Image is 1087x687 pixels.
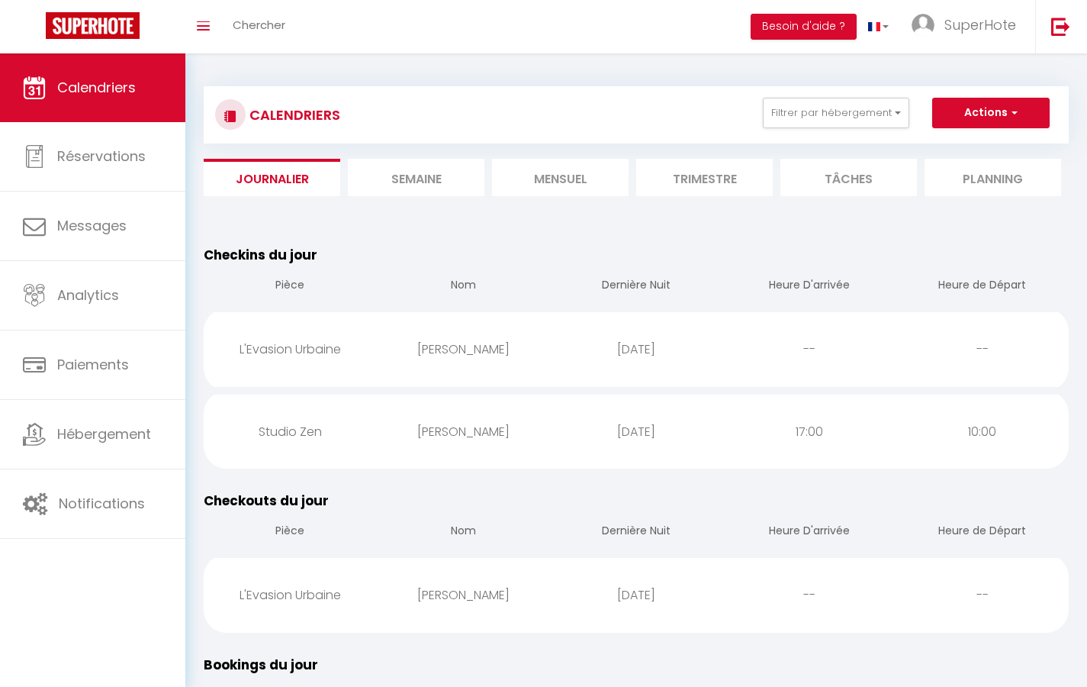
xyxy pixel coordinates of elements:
[46,12,140,39] img: Super Booking
[377,511,550,554] th: Nom
[751,14,857,40] button: Besoin d'aide ?
[912,14,934,37] img: ...
[932,98,1050,128] button: Actions
[59,494,145,513] span: Notifications
[896,570,1069,620] div: --
[246,98,340,132] h3: CALENDRIERS
[492,159,629,196] li: Mensuel
[348,159,484,196] li: Semaine
[1051,17,1070,36] img: logout
[763,98,909,128] button: Filtrer par hébergement
[57,424,151,443] span: Hébergement
[550,570,723,620] div: [DATE]
[722,324,896,374] div: --
[722,511,896,554] th: Heure D'arrivée
[204,511,377,554] th: Pièce
[57,285,119,305] span: Analytics
[377,570,550,620] div: [PERSON_NAME]
[780,159,917,196] li: Tâches
[377,265,550,308] th: Nom
[57,216,127,235] span: Messages
[377,407,550,456] div: [PERSON_NAME]
[896,265,1069,308] th: Heure de Départ
[550,324,723,374] div: [DATE]
[896,407,1069,456] div: 10:00
[204,656,318,674] span: Bookings du jour
[722,407,896,456] div: 17:00
[550,265,723,308] th: Dernière Nuit
[722,265,896,308] th: Heure D'arrivée
[550,511,723,554] th: Dernière Nuit
[722,570,896,620] div: --
[550,407,723,456] div: [DATE]
[204,265,377,308] th: Pièce
[896,324,1069,374] div: --
[377,324,550,374] div: [PERSON_NAME]
[204,246,317,264] span: Checkins du jour
[57,78,136,97] span: Calendriers
[204,570,377,620] div: L'Evasion Urbaine
[204,159,340,196] li: Journalier
[12,6,58,52] button: Ouvrir le widget de chat LiveChat
[925,159,1061,196] li: Planning
[57,147,146,166] span: Réservations
[896,511,1069,554] th: Heure de Départ
[636,159,773,196] li: Trimestre
[204,492,329,510] span: Checkouts du jour
[57,355,129,374] span: Paiements
[233,17,285,33] span: Chercher
[204,407,377,456] div: Studio Zen
[944,15,1016,34] span: SuperHote
[204,324,377,374] div: L'Evasion Urbaine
